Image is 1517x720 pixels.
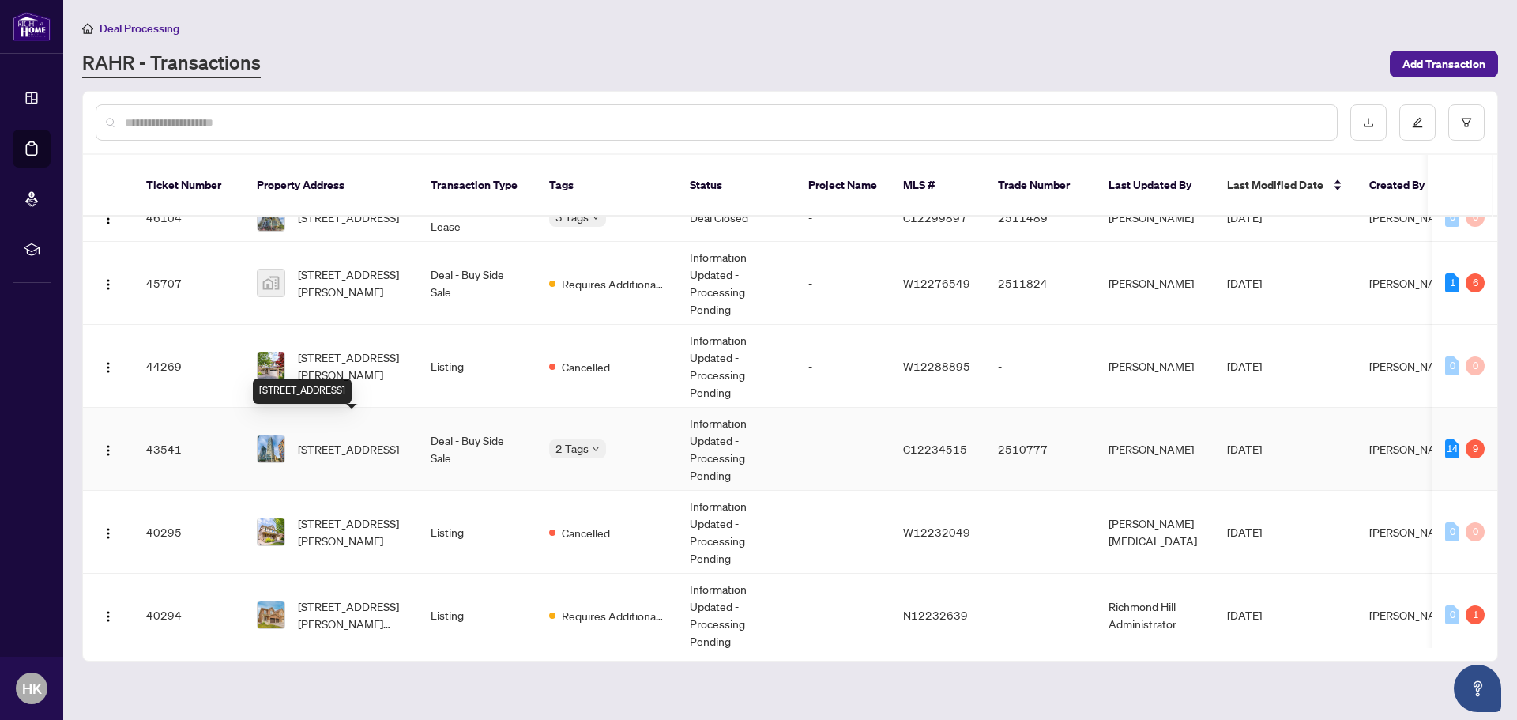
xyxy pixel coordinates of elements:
img: thumbnail-img [258,270,284,296]
th: Created By [1357,155,1451,217]
span: [STREET_ADDRESS][PERSON_NAME] [298,515,405,549]
span: [PERSON_NAME] [1369,359,1455,373]
span: Cancelled [562,524,610,541]
a: RAHR - Transactions [82,50,261,78]
span: Requires Additional Docs [562,275,664,292]
th: Tags [536,155,677,217]
span: W12288895 [903,359,970,373]
span: [DATE] [1227,608,1262,622]
img: Logo [102,444,115,457]
button: edit [1399,104,1436,141]
span: C12234515 [903,442,967,456]
button: Open asap [1454,665,1501,712]
td: [PERSON_NAME] [1096,325,1214,408]
th: Ticket Number [134,155,244,217]
button: download [1350,104,1387,141]
td: Information Updated - Processing Pending [677,574,796,657]
td: - [796,408,890,491]
td: Listing [418,325,536,408]
span: W12276549 [903,276,970,290]
span: N12232639 [903,608,968,622]
td: 46104 [134,194,244,242]
span: C12299897 [903,210,967,224]
td: - [796,194,890,242]
img: Logo [102,213,115,225]
span: [DATE] [1227,525,1262,539]
img: Logo [102,278,115,291]
div: 1 [1445,273,1459,292]
td: Information Updated - Processing Pending [677,408,796,491]
span: down [592,213,600,221]
td: [PERSON_NAME] [1096,242,1214,325]
div: 1 [1466,605,1485,624]
div: 0 [1466,522,1485,541]
img: Logo [102,361,115,374]
button: Logo [96,602,121,628]
span: down [592,445,600,453]
th: Last Modified Date [1214,155,1357,217]
div: 0 [1466,208,1485,227]
td: 44269 [134,325,244,408]
td: 40295 [134,491,244,574]
img: thumbnail-img [258,204,284,231]
th: Transaction Type [418,155,536,217]
td: Information Updated - Processing Pending [677,325,796,408]
td: Listing [418,574,536,657]
div: 9 [1466,439,1485,458]
span: HK [22,677,42,699]
button: Logo [96,270,121,296]
td: 2511824 [985,242,1096,325]
span: [DATE] [1227,442,1262,456]
td: Deal Closed [677,194,796,242]
td: Information Updated - Processing Pending [677,242,796,325]
span: [DATE] [1227,359,1262,373]
div: 6 [1466,273,1485,292]
td: [PERSON_NAME][MEDICAL_DATA] [1096,491,1214,574]
span: [PERSON_NAME] [1369,608,1455,622]
button: Logo [96,205,121,230]
div: [STREET_ADDRESS] [253,379,352,404]
td: - [985,574,1096,657]
span: Deal Processing [100,21,179,36]
span: Add Transaction [1402,51,1485,77]
span: download [1363,117,1374,128]
span: Last Modified Date [1227,176,1323,194]
span: [STREET_ADDRESS][PERSON_NAME] [298,266,405,300]
td: 2510777 [985,408,1096,491]
td: [PERSON_NAME] [1096,194,1214,242]
span: [STREET_ADDRESS][PERSON_NAME] [298,349,405,383]
td: Listing [418,491,536,574]
span: [PERSON_NAME] [1369,442,1455,456]
td: 45707 [134,242,244,325]
button: Add Transaction [1390,51,1498,77]
img: logo [13,12,51,41]
td: - [796,574,890,657]
div: 0 [1445,522,1459,541]
td: - [796,242,890,325]
button: Logo [96,436,121,462]
button: filter [1448,104,1485,141]
span: [DATE] [1227,210,1262,224]
span: [PERSON_NAME] [1369,525,1455,539]
span: filter [1461,117,1472,128]
div: 0 [1445,356,1459,375]
img: thumbnail-img [258,352,284,379]
td: Deal - Buy Side Sale [418,242,536,325]
button: Logo [96,353,121,379]
div: 0 [1445,208,1459,227]
span: [STREET_ADDRESS] [298,209,399,226]
button: Logo [96,519,121,545]
span: [DATE] [1227,276,1262,290]
th: Project Name [796,155,890,217]
span: Requires Additional Docs [562,607,664,624]
th: Property Address [244,155,418,217]
span: [PERSON_NAME] [1369,210,1455,224]
td: Deal - Buy Side Sale [418,408,536,491]
span: [PERSON_NAME] [1369,276,1455,290]
span: [STREET_ADDRESS] [298,440,399,458]
span: 3 Tags [555,208,589,226]
td: - [985,325,1096,408]
td: 40294 [134,574,244,657]
span: 2 Tags [555,439,589,458]
span: W12232049 [903,525,970,539]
